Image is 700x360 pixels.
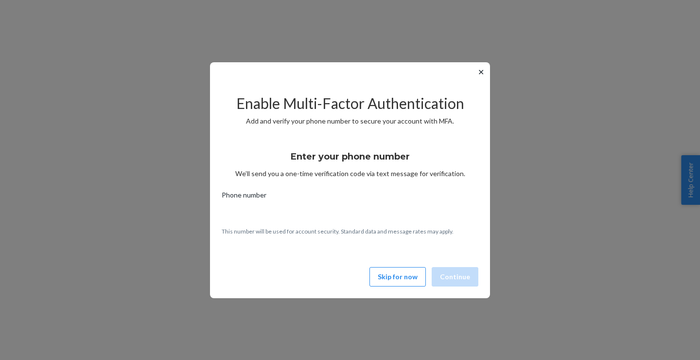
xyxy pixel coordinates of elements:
[291,150,410,163] h3: Enter your phone number
[476,66,486,78] button: ✕
[369,267,426,287] button: Skip for now
[222,95,478,111] h2: Enable Multi-Factor Authentication
[222,227,478,235] p: This number will be used for account security. Standard data and message rates may apply.
[222,143,478,179] div: We’ll send you a one-time verification code via text message for verification.
[432,267,478,287] button: Continue
[222,116,478,126] p: Add and verify your phone number to secure your account with MFA.
[222,190,266,204] span: Phone number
